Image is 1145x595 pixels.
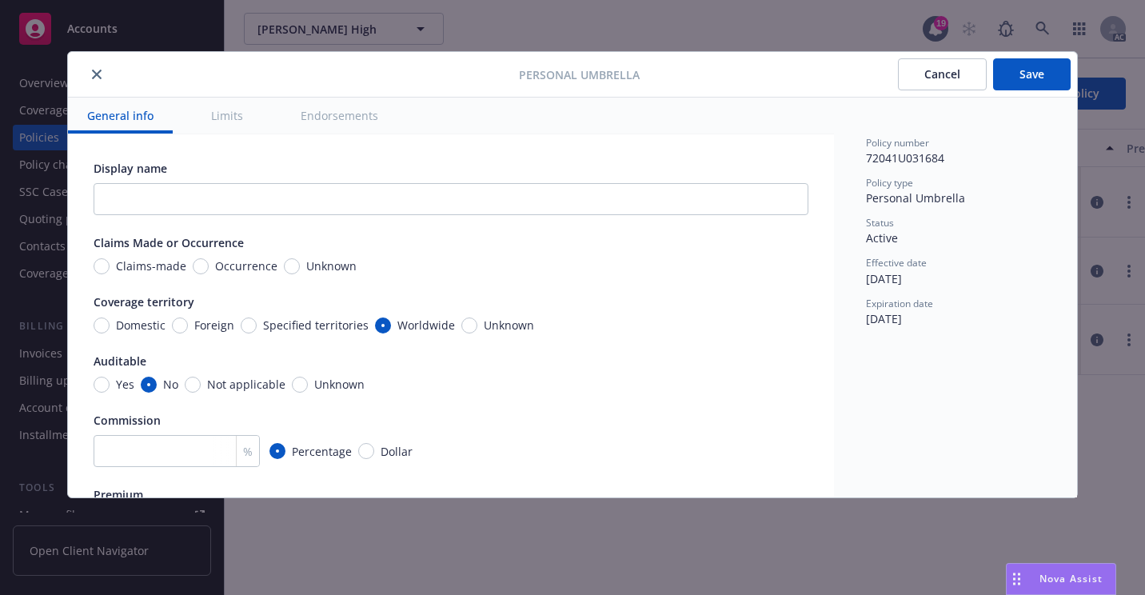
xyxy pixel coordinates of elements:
[94,317,110,333] input: Domestic
[993,58,1071,90] button: Save
[94,161,167,176] span: Display name
[866,256,927,270] span: Effective date
[68,98,173,134] button: General info
[194,317,234,333] span: Foreign
[375,317,391,333] input: Worldwide
[172,317,188,333] input: Foreign
[281,98,397,134] button: Endorsements
[866,150,944,166] span: 72041U031684
[461,317,477,333] input: Unknown
[215,258,277,274] span: Occurrence
[1007,564,1027,594] div: Drag to move
[94,377,110,393] input: Yes
[1039,572,1103,585] span: Nova Assist
[116,258,186,274] span: Claims-made
[94,413,161,428] span: Commission
[866,216,894,230] span: Status
[292,377,308,393] input: Unknown
[306,258,357,274] span: Unknown
[866,230,898,246] span: Active
[185,377,201,393] input: Not applicable
[1006,563,1116,595] button: Nova Assist
[163,376,178,393] span: No
[94,235,244,250] span: Claims Made or Occurrence
[141,377,157,393] input: No
[358,443,374,459] input: Dollar
[381,443,413,460] span: Dollar
[269,443,285,459] input: Percentage
[192,98,262,134] button: Limits
[519,66,640,83] span: Personal Umbrella
[193,258,209,274] input: Occurrence
[484,317,534,333] span: Unknown
[263,317,369,333] span: Specified territories
[94,258,110,274] input: Claims-made
[116,376,134,393] span: Yes
[284,258,300,274] input: Unknown
[866,176,913,190] span: Policy type
[866,297,933,310] span: Expiration date
[87,65,106,84] button: close
[292,443,352,460] span: Percentage
[94,353,146,369] span: Auditable
[116,317,166,333] span: Domestic
[243,443,253,460] span: %
[866,311,902,326] span: [DATE]
[94,487,143,502] span: Premium
[866,190,965,206] span: Personal Umbrella
[94,294,194,309] span: Coverage territory
[898,58,987,90] button: Cancel
[866,136,929,150] span: Policy number
[397,317,455,333] span: Worldwide
[207,376,285,393] span: Not applicable
[866,271,902,286] span: [DATE]
[241,317,257,333] input: Specified territories
[314,376,365,393] span: Unknown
